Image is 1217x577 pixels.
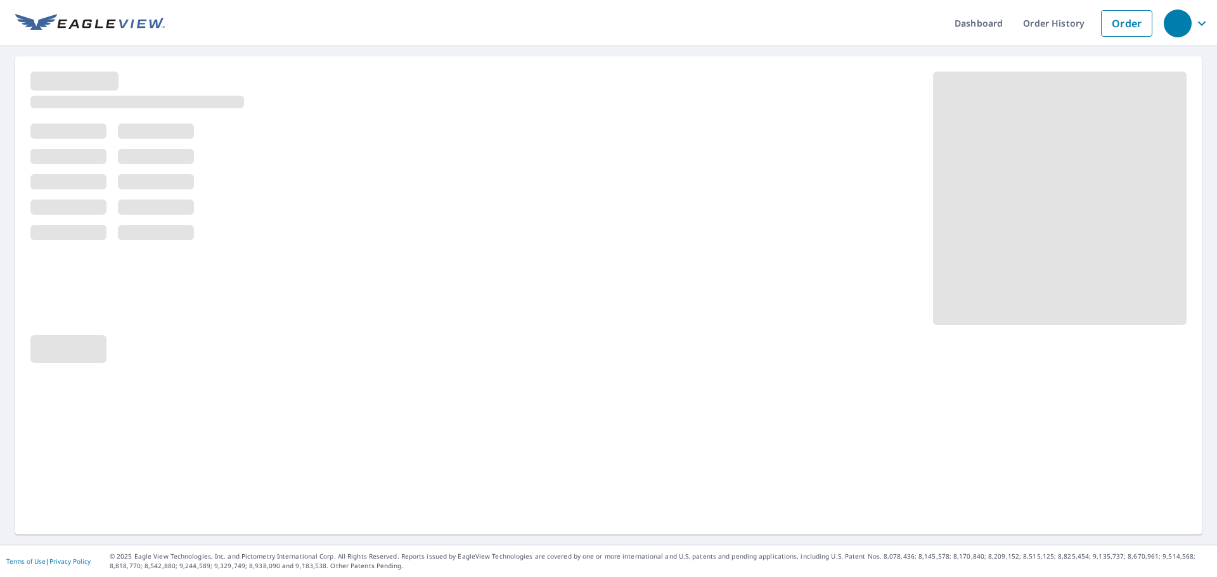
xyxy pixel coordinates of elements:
a: Order [1101,10,1152,37]
p: © 2025 Eagle View Technologies, Inc. and Pictometry International Corp. All Rights Reserved. Repo... [110,552,1211,571]
p: | [6,557,91,565]
a: Terms of Use [6,557,46,566]
img: EV Logo [15,14,165,33]
a: Privacy Policy [49,557,91,566]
